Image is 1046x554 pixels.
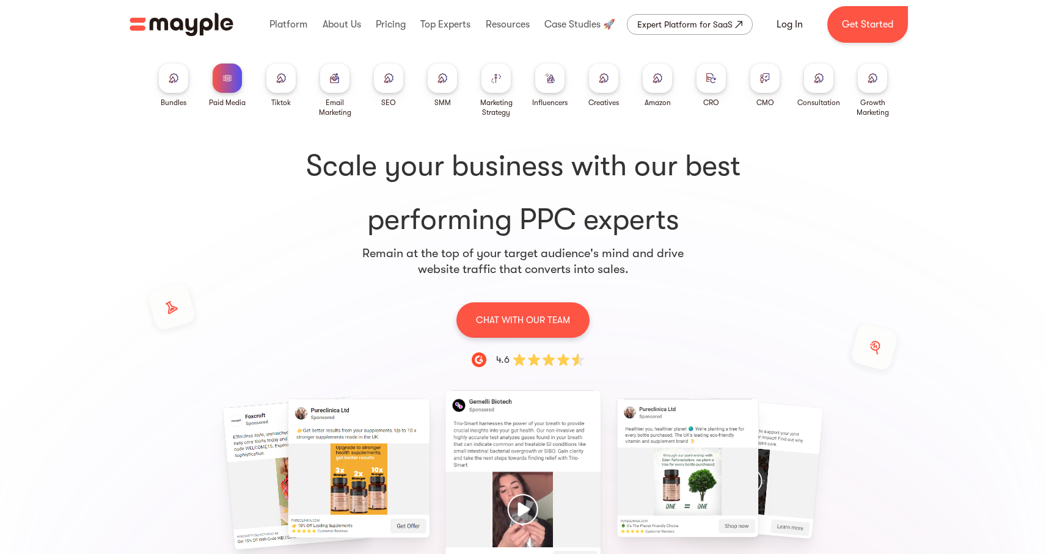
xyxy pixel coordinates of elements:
div: Creatives [588,98,619,108]
span: Scale your business with our best [152,147,894,186]
div: CMO [756,98,774,108]
div: 2 / 15 [620,402,755,534]
a: home [130,13,233,36]
a: CMO [750,64,780,108]
div: Resources [483,5,533,44]
a: CHAT WITH OUR TEAM [456,302,590,338]
div: 14 / 15 [127,402,262,544]
a: Paid Media [209,64,246,108]
div: Top Experts [417,5,474,44]
div: Marketing Strategy [474,98,518,117]
p: CHAT WITH OUR TEAM [476,312,570,328]
a: Expert Platform for SaaS [627,14,753,35]
div: Tiktok [271,98,291,108]
a: SEO [374,64,403,108]
h1: performing PPC experts [152,147,894,239]
div: 4.6 [496,352,510,367]
div: Consultation [797,98,840,108]
img: Mayple logo [130,13,233,36]
a: Influencers [532,64,568,108]
div: SMM [434,98,451,108]
div: 15 / 15 [291,402,426,534]
a: Get Started [827,6,908,43]
a: Amazon [643,64,672,108]
div: 3 / 15 [784,402,919,533]
div: Bundles [161,98,186,108]
a: Bundles [159,64,188,108]
div: Paid Media [209,98,246,108]
div: Platform [266,5,310,44]
div: CRO [703,98,719,108]
div: Influencers [532,98,568,108]
a: Log In [762,10,817,39]
a: Growth Marketing [850,64,894,117]
div: Email Marketing [313,98,357,117]
a: SMM [428,64,457,108]
a: Marketing Strategy [474,64,518,117]
div: Amazon [645,98,671,108]
a: Creatives [588,64,619,108]
div: Growth Marketing [850,98,894,117]
a: Tiktok [266,64,296,108]
a: Consultation [797,64,840,108]
div: Expert Platform for SaaS [637,17,733,32]
p: Remain at the top of your target audience's mind and drive website traffic that converts into sales. [362,246,684,277]
div: SEO [381,98,396,108]
div: About Us [320,5,364,44]
div: Pricing [373,5,409,44]
a: CRO [697,64,726,108]
a: Email Marketing [313,64,357,117]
